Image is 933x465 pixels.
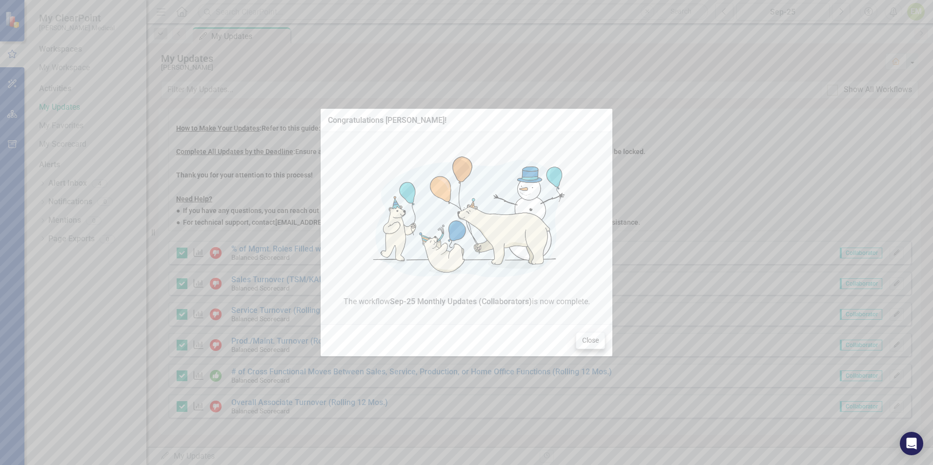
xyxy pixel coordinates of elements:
img: Congratulations [356,139,577,296]
strong: Sep-25 Monthly Updates (Collaborators) [390,297,532,306]
div: Open Intercom Messenger [900,432,923,455]
span: The workflow is now complete. [328,296,605,308]
div: Congratulations [PERSON_NAME]! [328,116,446,125]
button: Close [576,332,605,349]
